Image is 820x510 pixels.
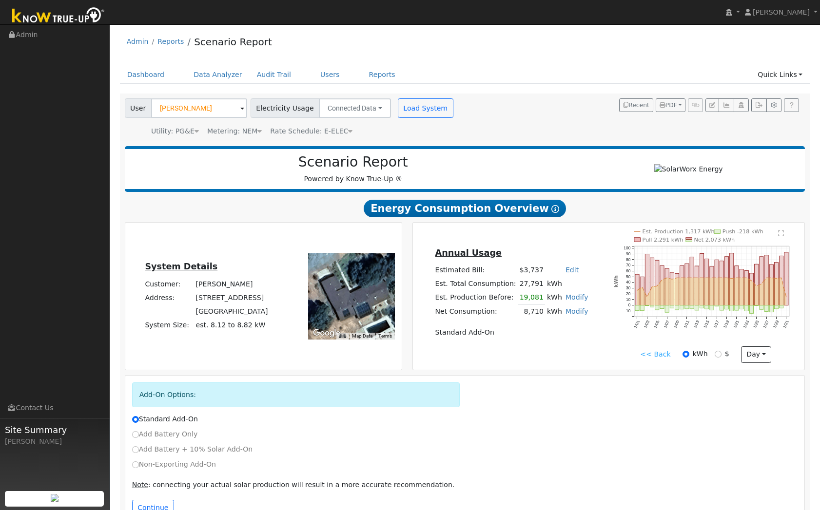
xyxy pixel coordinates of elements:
rect: onclick="" [635,305,639,311]
text: Push -218 kWh [722,228,763,235]
input: Non-Exporting Add-On [132,461,139,468]
label: $ [725,349,729,359]
td: Customer: [143,277,194,291]
text: 1/01 [633,320,641,329]
circle: onclick="" [766,277,767,279]
text: 1/17 [713,320,721,329]
span: est. 8.12 to 8.82 kW [196,321,266,329]
rect: onclick="" [685,305,689,309]
rect: onclick="" [770,264,774,305]
text: 1/09 [673,320,681,329]
text: 40 [626,280,631,285]
rect: onclick="" [705,305,709,309]
rect: onclick="" [770,305,774,312]
td: System Size: [143,319,194,332]
rect: onclick="" [675,305,679,310]
rect: onclick="" [775,263,779,305]
text: 60 [626,268,631,273]
button: Recent [619,98,653,112]
rect: onclick="" [715,305,719,306]
rect: onclick="" [750,273,754,305]
input: Select a User [151,98,247,118]
a: << Back [640,349,670,359]
text: 100 [624,246,631,250]
rect: onclick="" [670,305,674,308]
td: System Size [194,319,270,332]
u: System Details [145,262,217,271]
rect: onclick="" [670,272,674,305]
i: Show Help [551,205,559,213]
span: Electricity Usage [251,98,319,118]
button: Load System [398,98,453,118]
td: Net Consumption: [433,304,518,319]
rect: onclick="" [695,305,699,310]
button: Map Data [352,333,372,340]
td: kWh [545,291,564,305]
rect: onclick="" [765,255,769,305]
circle: onclick="" [716,277,718,279]
rect: onclick="" [685,264,689,305]
a: Admin [127,38,149,45]
a: Dashboard [120,66,172,84]
a: Terms (opens in new tab) [378,333,392,339]
circle: onclick="" [721,277,722,279]
rect: onclick="" [765,305,769,312]
rect: onclick="" [690,305,694,309]
rect: onclick="" [745,271,749,305]
text: 1/25 [752,320,760,329]
rect: onclick="" [710,266,714,305]
div: Utility: PG&E [151,126,199,136]
rect: onclick="" [740,305,744,309]
button: Connected Data [319,98,391,118]
rect: onclick="" [735,305,739,310]
td: 27,791 [518,277,545,291]
rect: onclick="" [710,305,714,310]
rect: onclick="" [730,253,734,305]
a: Open this area in Google Maps (opens a new window) [311,327,343,340]
text: 20 [626,291,631,296]
text: 50 [626,274,631,279]
rect: onclick="" [725,257,729,305]
circle: onclick="" [736,277,738,279]
text: 1/29 [772,320,780,329]
rect: onclick="" [720,305,724,310]
h2: Scenario Report [135,154,571,170]
text:  [779,230,784,237]
button: Keyboard shortcuts [339,333,346,340]
text: 1/07 [663,320,671,329]
text: 1/05 [653,320,661,329]
div: Powered by Know True-Up ® [130,154,577,184]
circle: onclick="" [681,277,683,279]
rect: onclick="" [675,273,679,305]
circle: onclick="" [696,277,698,279]
text: 1/13 [693,320,701,329]
img: retrieve [51,494,59,502]
button: Settings [766,98,781,112]
input: Add Battery + 10% Solar Add-On [132,446,139,453]
rect: onclick="" [755,264,759,305]
rect: onclick="" [655,305,659,310]
text: 1/11 [683,320,690,329]
circle: onclick="" [646,296,648,298]
rect: onclick="" [650,305,654,307]
rect: onclick="" [655,260,659,305]
text: 0 [628,302,631,307]
circle: onclick="" [686,277,688,279]
button: Multi-Series Graph [719,98,734,112]
span: Energy Consumption Overview [364,200,566,217]
a: Reports [362,66,403,84]
rect: onclick="" [745,305,749,311]
rect: onclick="" [740,269,744,305]
rect: onclick="" [750,305,754,314]
a: Audit Trail [250,66,298,84]
button: day [741,346,771,363]
td: kWh [545,304,564,319]
text: Pull 2,291 kWh [643,237,683,243]
text: 1/21 [732,320,740,329]
img: SolarWorx Energy [654,164,723,174]
td: [PERSON_NAME] [194,277,270,291]
a: Quick Links [750,66,810,84]
input: $ [715,351,722,358]
div: Metering: NEM [207,126,262,136]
